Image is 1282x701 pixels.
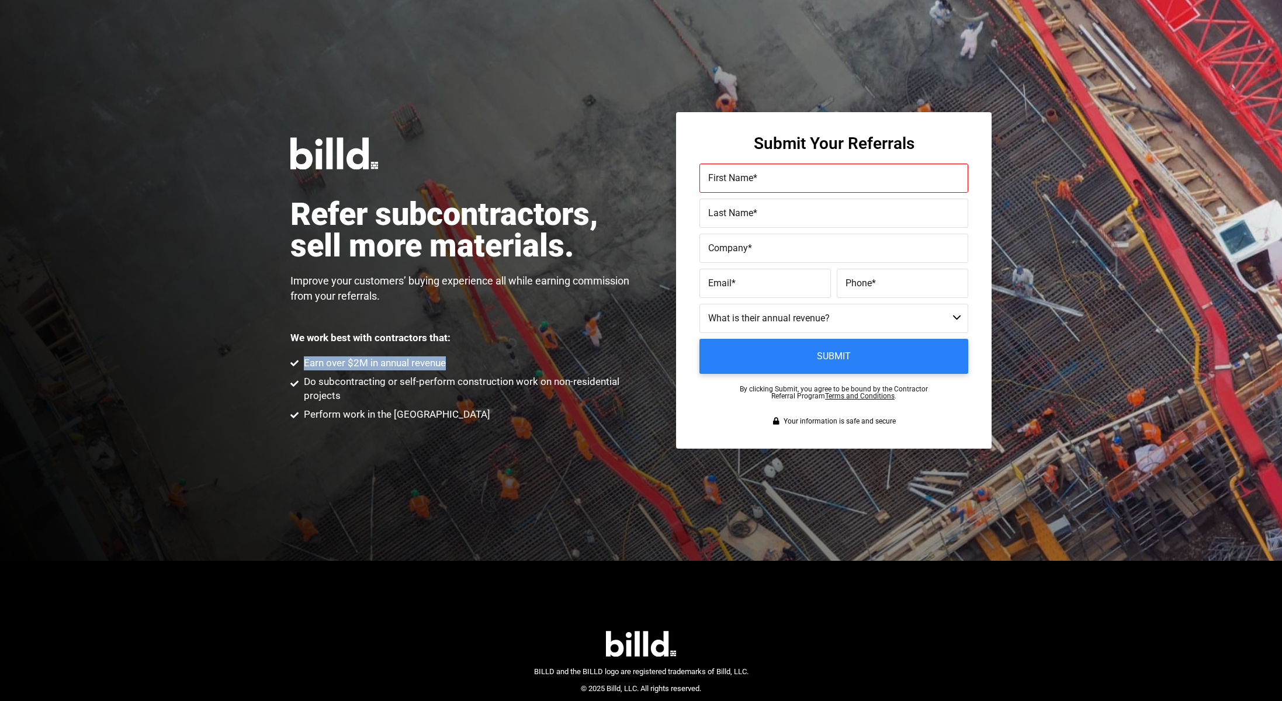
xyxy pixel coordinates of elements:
p: We work best with contractors that: [290,333,451,343]
span: Earn over $2M in annual revenue [301,356,446,370]
p: By clicking Submit, you agree to be bound by the Contractor Referral Program . [740,386,928,400]
h3: Submit Your Referrals [754,136,914,152]
span: Your information is safe and secure [781,417,896,425]
span: Company [708,242,748,254]
p: Improve your customers’ buying experience all while earning commission from your referrals. [290,273,641,304]
span: First Name [708,172,753,183]
span: Email [708,277,732,289]
span: Do subcontracting or self-perform construction work on non-residential projects [301,375,642,403]
input: Submit [699,339,968,374]
span: Phone [846,277,872,289]
span: Last Name [708,207,753,218]
span: BILLD and the BILLD logo are registered trademarks of Billd, LLC. © 2025 Billd, LLC. All rights r... [534,667,749,693]
span: Perform work in the [GEOGRAPHIC_DATA] [301,408,490,422]
h1: Refer subcontractors, sell more materials. [290,199,641,262]
a: Terms and Conditions [825,392,895,400]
